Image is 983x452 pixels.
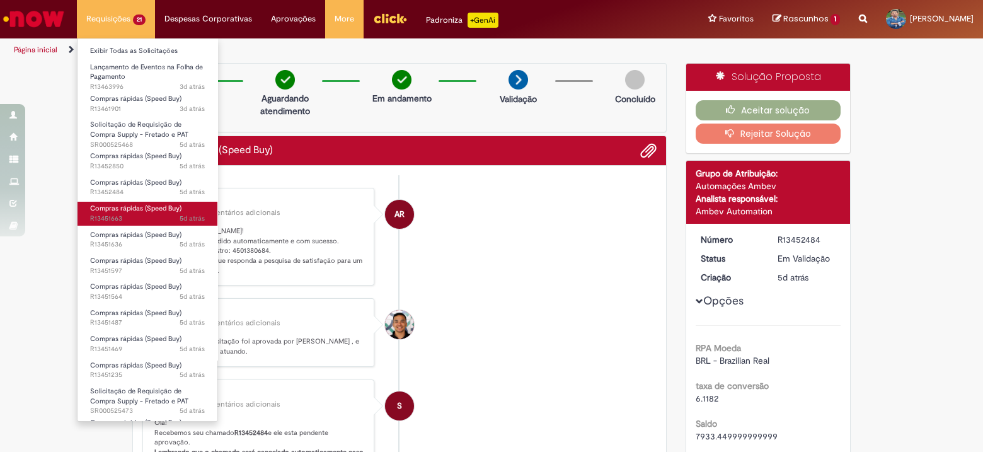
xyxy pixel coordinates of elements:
p: +GenAi [468,13,498,28]
img: click_logo_yellow_360x200.png [373,9,407,28]
a: Aberto R13451564 : Compras rápidas (Speed Buy) [78,280,217,303]
span: 5d atrás [180,370,205,380]
span: Compras rápidas (Speed Buy) [90,361,181,370]
dt: Criação [691,271,769,284]
a: Aberto R13451469 : Compras rápidas (Speed Buy) [78,332,217,356]
span: Solicitação de Requisição de Compra Supply - Fretado e PAT [90,386,188,406]
span: Favoritos [719,13,754,25]
p: Validação [500,93,537,105]
a: Aberto R13451487 : Compras rápidas (Speed Buy) [78,306,217,330]
span: R13451487 [90,318,205,328]
span: Requisições [86,13,130,25]
p: Em andamento [372,92,432,105]
span: Compras rápidas (Speed Buy) [90,256,181,265]
ul: Trilhas de página [9,38,646,62]
div: Solução Proposta [686,64,851,91]
span: Compras rápidas (Speed Buy) [90,94,181,103]
div: 27/08/2025 13:39:09 [778,271,836,284]
a: Aberto R13451235 : Compras rápidas (Speed Buy) [78,359,217,382]
a: Aberto R13451663 : Compras rápidas (Speed Buy) [78,202,217,225]
span: Compras rápidas (Speed Buy) [90,230,181,240]
button: Rejeitar Solução [696,124,841,144]
span: 1 [831,14,840,25]
span: R13452850 [90,161,205,171]
span: 5d atrás [180,187,205,197]
a: Aberto R13461901 : Compras rápidas (Speed Buy) [78,92,217,115]
span: Lançamento de Eventos na Folha de Pagamento [90,62,203,82]
a: Rascunhos [773,13,840,25]
span: 3d atrás [180,104,205,113]
time: 26/08/2025 22:05:26 [180,406,205,415]
span: BRL - Brazilian Real [696,355,769,366]
button: Aceitar solução [696,100,841,120]
div: Ambev RPA [385,200,414,229]
span: R13451235 [90,370,205,380]
time: 29/08/2025 11:34:32 [180,104,205,113]
span: Compras rápidas (Speed Buy) [90,204,181,213]
div: R13452484 [778,233,836,246]
div: System [385,391,414,420]
span: 7933.449999999999 [696,431,778,442]
a: Aberto R13447981 : Compras rápidas (Speed Buy) [78,416,217,439]
span: R13461901 [90,104,205,114]
span: 6.1182 [696,393,718,404]
time: 27/08/2025 10:30:54 [180,318,205,327]
img: img-circle-grey.png [625,70,645,90]
span: R13451663 [90,214,205,224]
time: 27/08/2025 10:28:15 [180,344,205,354]
span: Compras rápidas (Speed Buy) [90,178,181,187]
dt: Número [691,233,769,246]
p: Concluído [615,93,655,105]
span: R13452484 [90,187,205,197]
span: 5d atrás [180,318,205,327]
small: Comentários adicionais [200,207,280,218]
time: 27/08/2025 10:40:14 [180,292,205,301]
span: R13463996 [90,82,205,92]
a: Aberto SR000525473 : Solicitação de Requisição de Compra Supply - Fretado e PAT [78,385,217,412]
div: Em Validação [778,252,836,265]
span: 5d atrás [180,406,205,415]
a: Exibir Todas as Solicitações [78,44,217,58]
span: S [397,391,402,421]
span: 3d atrás [180,82,205,91]
time: 27/08/2025 10:44:18 [180,266,205,275]
a: Página inicial [14,45,57,55]
span: 5d atrás [180,240,205,249]
time: 27/08/2025 10:53:32 [180,214,205,223]
img: arrow-next.png [509,70,528,90]
span: Compras rápidas (Speed Buy) [90,282,181,291]
b: taxa de conversão [696,380,769,391]
div: [PERSON_NAME] [154,308,364,316]
div: Andre De Azevedo Cruz [385,310,414,339]
a: Aberto R13452484 : Compras rápidas (Speed Buy) [78,176,217,199]
span: R13451597 [90,266,205,276]
span: 5d atrás [180,214,205,223]
small: Comentários adicionais [200,318,280,328]
img: check-circle-green.png [275,70,295,90]
div: Ambev RPA [154,198,364,206]
div: Ambev Automation [696,205,841,217]
div: Automações Ambev [696,180,841,192]
span: 5d atrás [180,344,205,354]
p: Prezado(a), Sua solicitação foi aprovada por [PERSON_NAME] , e em breve estaremos atuando. [154,337,364,356]
img: ServiceNow [1,6,66,32]
img: check-circle-green.png [392,70,411,90]
span: 5d atrás [180,266,205,275]
span: Rascunhos [783,13,829,25]
button: Adicionar anexos [640,142,657,159]
div: Grupo de Atribuição: [696,167,841,180]
time: 27/08/2025 10:49:20 [180,240,205,249]
b: R13452484 [234,428,268,438]
span: 5d atrás [180,140,205,149]
a: Aberto R13451597 : Compras rápidas (Speed Buy) [78,254,217,277]
span: Compras rápidas (Speed Buy) [90,151,181,161]
a: Aberto R13451636 : Compras rápidas (Speed Buy) [78,228,217,252]
span: SR000525473 [90,406,205,416]
time: 27/08/2025 09:56:11 [180,370,205,380]
span: Despesas Corporativas [164,13,252,25]
b: RPA Moeda [696,342,741,354]
span: SR000525468 [90,140,205,150]
span: R13451469 [90,344,205,354]
span: R13451636 [90,240,205,250]
span: Aprovações [271,13,316,25]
